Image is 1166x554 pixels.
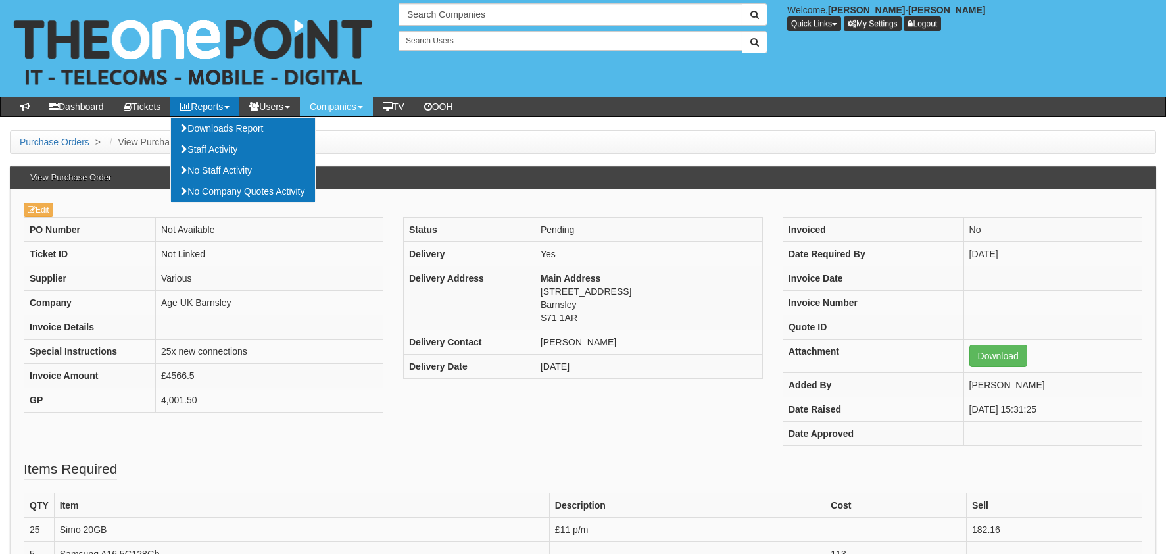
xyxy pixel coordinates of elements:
[156,242,383,266] td: Not Linked
[967,518,1142,542] td: 182.16
[535,355,762,379] td: [DATE]
[171,139,314,160] a: Staff Activity
[170,97,239,116] a: Reports
[549,493,825,518] th: Description
[54,493,549,518] th: Item
[24,340,156,364] th: Special Instructions
[787,16,841,31] button: Quick Links
[783,266,963,291] th: Invoice Date
[24,242,156,266] th: Ticket ID
[373,97,414,116] a: TV
[300,97,373,116] a: Companies
[963,373,1142,397] td: [PERSON_NAME]
[825,493,967,518] th: Cost
[107,136,206,149] li: View Purchase Order
[828,5,986,15] b: [PERSON_NAME]-[PERSON_NAME]
[156,340,383,364] td: 25x new connections
[549,518,825,542] td: £11 p/m
[783,397,963,422] th: Date Raised
[403,266,535,330] th: Delivery Address
[114,97,171,116] a: Tickets
[541,273,600,284] b: Main Address
[399,31,742,51] input: Search Users
[171,118,314,139] a: Downloads Report
[171,181,314,202] a: No Company Quotes Activity
[24,266,156,291] th: Supplier
[54,518,549,542] td: Simo 20GB
[783,291,963,315] th: Invoice Number
[24,291,156,315] th: Company
[24,218,156,242] th: PO Number
[156,364,383,388] td: £4566.5
[414,97,463,116] a: OOH
[963,242,1142,266] td: [DATE]
[963,397,1142,422] td: [DATE] 15:31:25
[844,16,902,31] a: My Settings
[403,218,535,242] th: Status
[403,330,535,355] th: Delivery Contact
[969,345,1027,367] a: Download
[24,315,156,340] th: Invoice Details
[783,242,963,266] th: Date Required By
[535,330,762,355] td: [PERSON_NAME]
[783,218,963,242] th: Invoiced
[783,340,963,373] th: Attachment
[24,388,156,413] th: GP
[783,373,963,397] th: Added By
[24,203,53,217] a: Edit
[963,218,1142,242] td: No
[20,137,89,147] a: Purchase Orders
[24,518,55,542] td: 25
[24,166,118,189] h3: View Purchase Order
[92,137,104,147] span: >
[783,315,963,340] th: Quote ID
[156,388,383,413] td: 4,001.50
[535,242,762,266] td: Yes
[783,422,963,446] th: Date Approved
[403,355,535,379] th: Delivery Date
[535,218,762,242] td: Pending
[777,3,1166,31] div: Welcome,
[24,459,117,480] legend: Items Required
[156,291,383,315] td: Age UK Barnsley
[239,97,300,116] a: Users
[967,493,1142,518] th: Sell
[156,266,383,291] td: Various
[24,493,55,518] th: QTY
[399,3,742,26] input: Search Companies
[156,218,383,242] td: Not Available
[403,242,535,266] th: Delivery
[535,266,762,330] td: [STREET_ADDRESS] Barnsley S71 1AR
[904,16,941,31] a: Logout
[171,160,314,181] a: No Staff Activity
[24,364,156,388] th: Invoice Amount
[39,97,114,116] a: Dashboard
